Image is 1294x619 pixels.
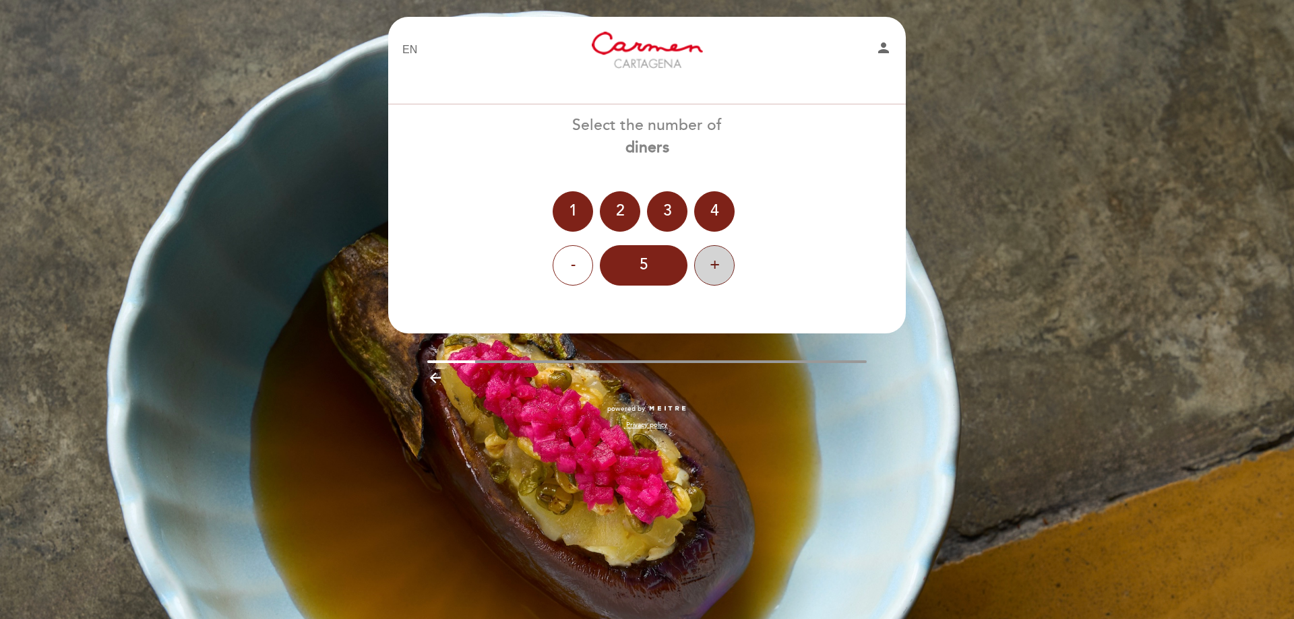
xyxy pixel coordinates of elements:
[626,420,667,430] a: Privacy policy
[553,245,593,286] div: -
[694,245,735,286] div: +
[607,404,645,414] span: powered by
[600,245,687,286] div: 5
[388,115,906,159] div: Select the number of
[694,191,735,232] div: 4
[875,40,892,61] button: person
[600,191,640,232] div: 2
[625,138,669,157] b: diners
[875,40,892,56] i: person
[553,191,593,232] div: 1
[563,32,731,69] a: [PERSON_NAME][GEOGRAPHIC_DATA]
[607,404,687,414] a: powered by
[647,191,687,232] div: 3
[427,370,443,386] i: arrow_backward
[648,405,687,412] img: MEITRE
